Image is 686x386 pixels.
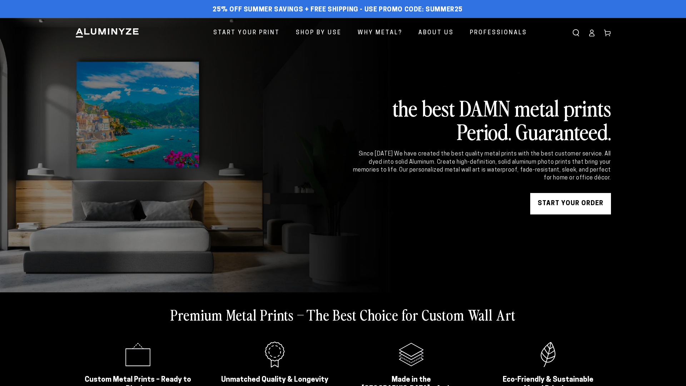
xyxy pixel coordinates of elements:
span: Shop By Use [296,28,342,38]
a: Start Your Print [208,24,285,43]
img: Aluminyze [75,28,139,38]
span: Why Metal? [358,28,402,38]
a: Professionals [464,24,532,43]
span: About Us [418,28,454,38]
a: Shop By Use [290,24,347,43]
summary: Search our site [568,25,584,41]
a: About Us [413,24,459,43]
a: START YOUR Order [530,193,611,214]
div: Since [DATE] We have created the best quality metal prints with the best customer service. All dy... [352,150,611,182]
span: Start Your Print [213,28,280,38]
span: 25% off Summer Savings + Free Shipping - Use Promo Code: SUMMER25 [213,6,463,14]
a: Why Metal? [352,24,408,43]
h2: the best DAMN metal prints Period. Guaranteed. [352,96,611,143]
h2: Unmatched Quality & Longevity [221,375,329,385]
h2: Premium Metal Prints – The Best Choice for Custom Wall Art [170,305,516,324]
span: Professionals [470,28,527,38]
